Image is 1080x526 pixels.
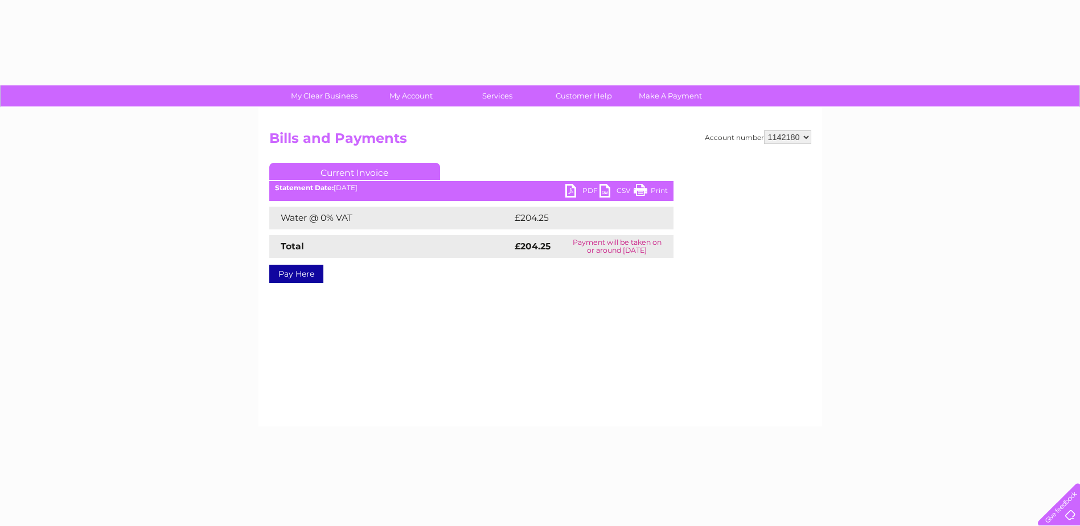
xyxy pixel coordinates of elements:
[565,184,599,200] a: PDF
[269,265,323,283] a: Pay Here
[281,241,304,252] strong: Total
[269,207,512,229] td: Water @ 0% VAT
[450,85,544,106] a: Services
[599,184,634,200] a: CSV
[275,183,334,192] b: Statement Date:
[634,184,668,200] a: Print
[623,85,717,106] a: Make A Payment
[561,235,673,258] td: Payment will be taken on or around [DATE]
[277,85,371,106] a: My Clear Business
[269,130,811,152] h2: Bills and Payments
[512,207,654,229] td: £204.25
[269,184,674,192] div: [DATE]
[269,163,440,180] a: Current Invoice
[537,85,631,106] a: Customer Help
[705,130,811,144] div: Account number
[515,241,551,252] strong: £204.25
[364,85,458,106] a: My Account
